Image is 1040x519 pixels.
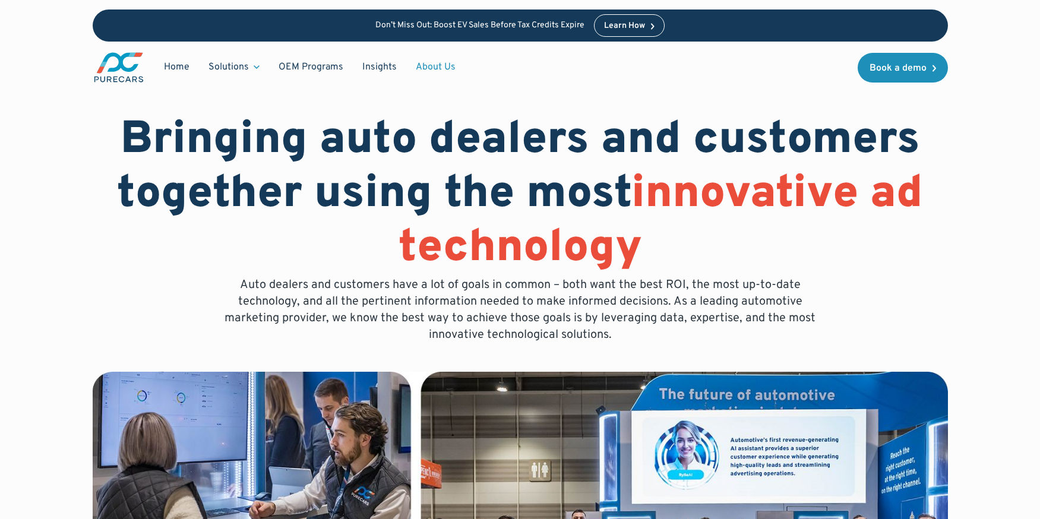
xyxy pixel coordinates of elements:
p: Don’t Miss Out: Boost EV Sales Before Tax Credits Expire [375,21,584,31]
a: OEM Programs [269,56,353,78]
h1: Bringing auto dealers and customers together using the most [93,114,948,277]
div: Book a demo [870,64,927,73]
a: Book a demo [858,53,948,83]
div: Learn How [604,22,645,30]
img: purecars logo [93,51,145,84]
p: Auto dealers and customers have a lot of goals in common – both want the best ROI, the most up-to... [216,277,824,343]
a: Insights [353,56,406,78]
span: innovative ad technology [399,166,924,277]
a: About Us [406,56,465,78]
a: Learn How [594,14,665,37]
div: Solutions [199,56,269,78]
div: Solutions [208,61,249,74]
a: Home [154,56,199,78]
a: main [93,51,145,84]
